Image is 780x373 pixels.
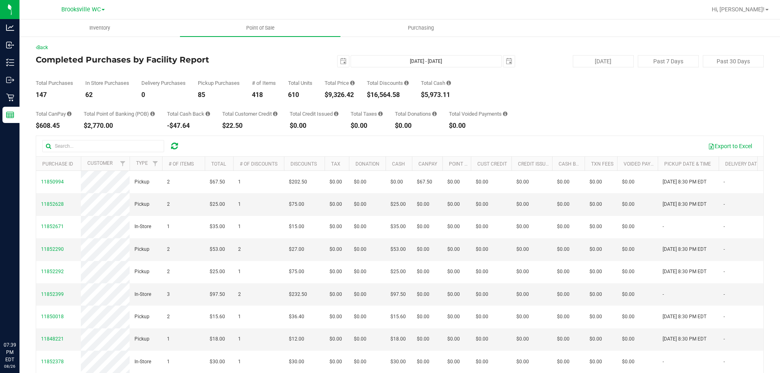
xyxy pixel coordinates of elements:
span: [DATE] 8:30 PM EDT [663,246,706,253]
div: -$47.64 [167,123,210,129]
i: Sum of the successful, non-voided cash payment transactions for all purchases in the date range. ... [446,80,451,86]
span: 11852290 [41,246,64,252]
span: $0.00 [476,246,488,253]
span: 2 [167,201,170,208]
div: 147 [36,92,73,98]
span: Brooksville WC [61,6,101,13]
span: $25.00 [390,201,406,208]
span: $0.00 [622,178,635,186]
a: Back [36,45,48,50]
span: 3 [167,291,170,298]
span: $0.00 [557,358,570,366]
span: 2 [167,246,170,253]
div: Pickup Purchases [198,80,240,86]
a: Donation [355,161,379,167]
span: $0.00 [589,313,602,321]
i: Sum of the successful, non-voided point-of-banking payment transactions, both via payment termina... [150,111,155,116]
i: Sum of the total prices of all purchases in the date range. [350,80,355,86]
span: $0.00 [417,223,429,231]
span: $0.00 [476,291,488,298]
span: $0.00 [622,291,635,298]
span: 11850018 [41,314,64,319]
inline-svg: Inventory [6,58,14,67]
span: $0.00 [476,268,488,276]
span: $0.00 [516,223,529,231]
span: Purchasing [397,24,445,32]
a: # of Items [169,161,194,167]
span: 11852292 [41,269,64,274]
span: $53.00 [390,246,406,253]
span: $0.00 [447,291,460,298]
span: Pickup [134,313,149,321]
inline-svg: Retail [6,93,14,101]
div: Total Cash [421,80,451,86]
span: - [724,223,725,231]
span: - [724,178,725,186]
span: $0.00 [476,178,488,186]
div: $608.45 [36,123,71,129]
div: $2,770.00 [84,123,155,129]
span: $0.00 [447,201,460,208]
a: Txn Fees [591,161,613,167]
span: Pickup [134,246,149,253]
a: Customer [87,160,113,166]
span: $0.00 [516,201,529,208]
i: Sum of the successful, non-voided payments using account credit for all purchases in the date range. [273,111,277,116]
button: Past 30 Days [703,55,764,67]
i: Sum of the total taxes for all purchases in the date range. [378,111,383,116]
span: $0.00 [557,246,570,253]
span: $0.00 [589,358,602,366]
span: $0.00 [622,313,635,321]
span: $0.00 [354,313,366,321]
span: $0.00 [476,313,488,321]
span: $0.00 [329,246,342,253]
span: - [724,268,725,276]
span: $0.00 [447,313,460,321]
span: 2 [238,246,241,253]
span: $0.00 [417,313,429,321]
span: $0.00 [354,246,366,253]
a: Tax [331,161,340,167]
span: 1 [238,268,241,276]
div: Total Purchases [36,80,73,86]
div: Total Donations [395,111,437,116]
span: 1 [238,358,241,366]
span: $0.00 [447,358,460,366]
a: Discounts [290,161,317,167]
span: $0.00 [516,335,529,343]
span: Point of Sale [235,24,286,32]
div: Total Taxes [351,111,383,116]
span: $0.00 [589,201,602,208]
inline-svg: Outbound [6,76,14,84]
i: Sum of the discount values applied to the all purchases in the date range. [404,80,409,86]
a: Point of Sale [180,19,340,37]
span: $0.00 [476,201,488,208]
a: Cust Credit [477,161,507,167]
div: Delivery Purchases [141,80,186,86]
span: 11852628 [41,201,64,207]
span: $0.00 [354,201,366,208]
span: Inventory [78,24,121,32]
span: $0.00 [622,201,635,208]
span: $0.00 [622,358,635,366]
span: $0.00 [447,178,460,186]
span: $0.00 [476,335,488,343]
span: $97.50 [210,291,225,298]
div: $0.00 [290,123,338,129]
span: - [663,291,664,298]
button: [DATE] [573,55,634,67]
span: $0.00 [557,223,570,231]
span: $0.00 [516,268,529,276]
span: [DATE] 8:30 PM EDT [663,313,706,321]
span: $0.00 [417,335,429,343]
span: $0.00 [476,358,488,366]
span: - [724,246,725,253]
span: [DATE] 8:30 PM EDT [663,335,706,343]
p: 08/26 [4,363,16,369]
span: $0.00 [329,291,342,298]
span: Pickup [134,201,149,208]
span: $75.00 [289,201,304,208]
span: In-Store [134,223,151,231]
div: Total CanPay [36,111,71,116]
span: $12.00 [289,335,304,343]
